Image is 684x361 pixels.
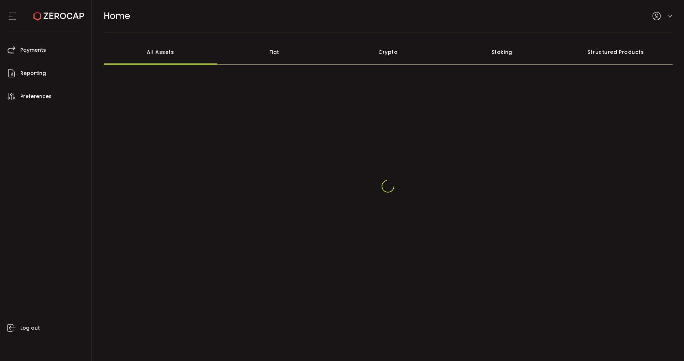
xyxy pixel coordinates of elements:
[559,40,673,65] div: Structured Products
[445,40,559,65] div: Staking
[20,45,46,55] span: Payments
[104,40,218,65] div: All Assets
[331,40,445,65] div: Crypto
[20,323,40,333] span: Log out
[20,68,46,78] span: Reporting
[217,40,331,65] div: Fiat
[20,91,52,102] span: Preferences
[104,10,130,22] span: Home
